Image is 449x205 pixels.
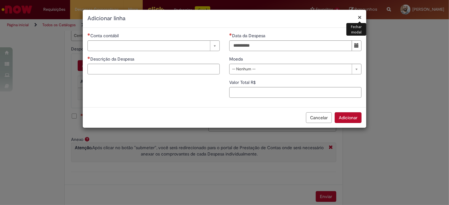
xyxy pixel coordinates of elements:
[87,56,90,59] span: Necessários
[306,112,332,123] button: Cancelar
[229,79,257,85] span: Valor Total R$
[346,23,366,36] div: Fechar modal
[90,56,135,62] span: Descrição da Despesa
[229,87,362,98] input: Valor Total R$
[87,40,220,51] a: Limpar campo Conta contábil
[87,33,90,36] span: Necessários
[358,14,362,20] button: Fechar modal
[229,33,232,36] span: Necessários
[335,112,362,123] button: Adicionar
[352,40,362,51] button: Mostrar calendário para Data da Despesa
[87,64,220,74] input: Descrição da Despesa
[229,56,244,62] span: Moeda
[90,33,120,38] span: Necessários - Conta contábil
[232,33,266,38] span: Data da Despesa
[229,40,352,51] input: Data da Despesa
[87,15,362,23] h2: Adicionar linha
[232,64,349,74] span: -- Nenhum --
